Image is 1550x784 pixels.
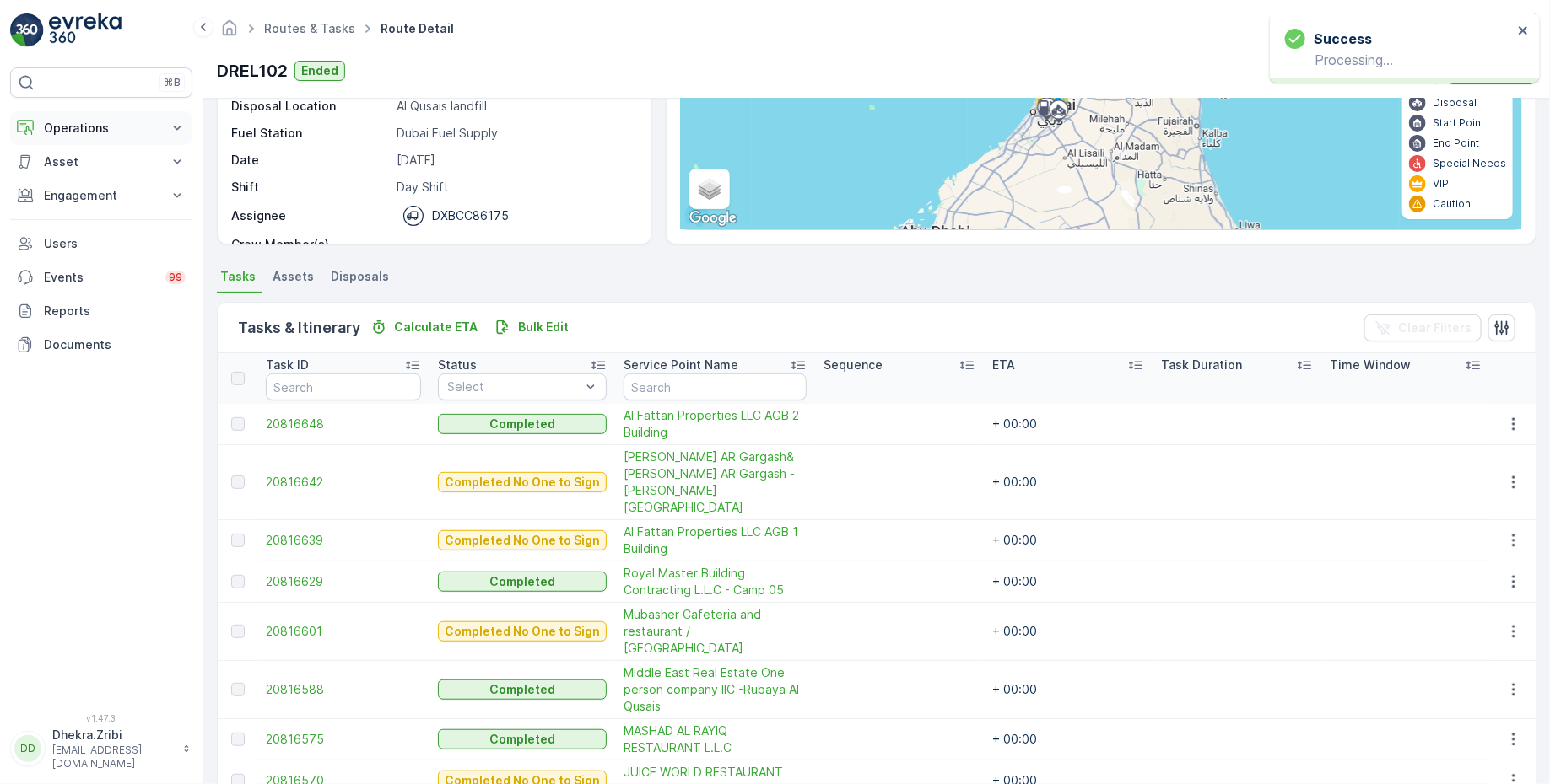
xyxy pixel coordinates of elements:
[10,727,192,771] button: DDDhekra.Zribi[EMAIL_ADDRESS][DOMAIN_NAME]
[273,268,314,285] span: Assets
[301,62,338,79] p: Ended
[231,207,286,224] p: Assignee
[266,532,421,549] a: 20816639
[984,520,1153,561] td: + 00:00
[44,235,186,252] p: Users
[445,532,600,549] p: Completed No One to Sign
[624,407,807,441] a: Al Fattan Properties LLC AGB 2 Building
[220,268,256,285] span: Tasks
[44,120,159,137] p: Operations
[438,621,607,642] button: Completed No One to Sign
[624,524,807,557] a: Al Fattan Properties LLC AGB 1 Building
[624,606,807,657] span: Mubasher Cafeteria and restaurant / [GEOGRAPHIC_DATA]
[294,61,345,81] button: Ended
[438,472,607,492] button: Completed No One to Sign
[447,379,581,395] p: Select
[438,572,607,592] button: Completed
[231,733,245,746] div: Toggle Row Selected
[231,683,245,696] div: Toggle Row Selected
[438,679,607,700] button: Completed
[824,357,883,373] p: Sequence
[1161,357,1242,373] p: Task Duration
[231,534,245,547] div: Toggle Row Selected
[10,227,192,260] a: Users
[266,474,421,491] a: 20816642
[10,179,192,212] button: Engagement
[992,357,1015,373] p: ETA
[438,530,607,550] button: Completed No One to Sign
[44,187,159,204] p: Engagement
[44,269,155,286] p: Events
[266,573,421,590] a: 20816629
[1433,96,1477,110] p: Disposal
[231,417,245,431] div: Toggle Row Selected
[1314,29,1372,49] h3: Success
[445,623,600,640] p: Completed No One to Sign
[624,664,807,715] a: Middle East Real Estate One person company llC -Rubaya Al Qusais
[231,475,245,489] div: Toggle Row Selected
[1364,314,1482,341] button: Clear Filters
[1398,320,1472,336] p: Clear Filters
[685,207,741,229] img: Google
[432,207,509,224] p: DXBCC86175
[231,179,390,196] p: Shift
[10,260,192,294] a: Events99
[489,731,555,748] p: Completed
[984,561,1153,603] td: + 00:00
[231,98,390,115] p: Disposal Location
[10,328,192,362] a: Documents
[1433,177,1449,191] p: VIP
[10,145,192,179] button: Asset
[377,20,457,37] span: Route Detail
[164,76,181,89] p: ⌘B
[624,606,807,657] a: Mubasher Cafeteria and restaurant / Al Tawar
[52,744,174,771] p: [EMAIL_ADDRESS][DOMAIN_NAME]
[438,414,607,434] button: Completed
[984,445,1153,520] td: + 00:00
[169,271,182,284] p: 99
[624,373,807,400] input: Search
[266,623,421,640] a: 20816601
[624,565,807,599] a: Royal Master Building Contracting L.L.C - Camp 05
[624,357,738,373] p: Service Point Name
[1330,357,1411,373] p: Time Window
[266,416,421,432] span: 20816648
[231,152,390,169] p: Date
[10,111,192,145] button: Operations
[14,735,41,762] div: DD
[238,316,360,340] p: Tasks & Itinerary
[44,336,186,353] p: Documents
[1433,197,1471,211] p: Caution
[266,681,421,698] span: 20816588
[217,58,288,83] p: DREL102
[624,448,807,516] span: [PERSON_NAME] AR Gargash& [PERSON_NAME] AR Gargash - [PERSON_NAME][GEOGRAPHIC_DATA]
[624,722,807,756] span: MASHAD AL RAYIQ RESTAURANT L.L.C
[266,731,421,748] a: 20816575
[984,404,1153,445] td: + 00:00
[44,303,186,320] p: Reports
[984,661,1153,719] td: + 00:00
[231,236,390,253] p: Crew Member(s)
[489,416,555,432] p: Completed
[331,268,389,285] span: Disposals
[1285,52,1513,67] p: Processing...
[397,179,634,196] p: Day Shift
[220,25,239,40] a: Homepage
[231,625,245,638] div: Toggle Row Selected
[231,575,245,588] div: Toggle Row Selected
[52,727,174,744] p: Dhekra.Zribi
[10,294,192,328] a: Reports
[44,153,159,170] p: Asset
[518,319,569,336] p: Bulk Edit
[1433,116,1484,130] p: Start Point
[397,236,634,253] p: -
[624,448,807,516] a: Mr.Hussain AR Gargash& Nabil AR Gargash - Mushraf Building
